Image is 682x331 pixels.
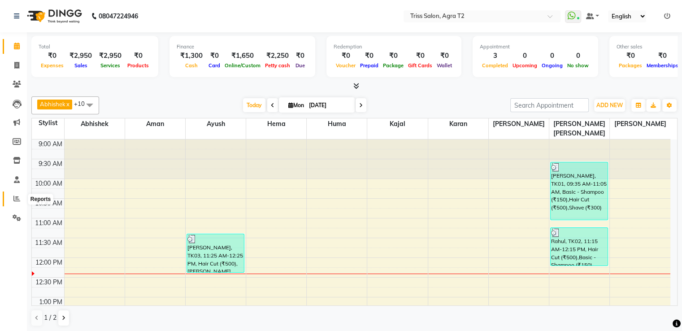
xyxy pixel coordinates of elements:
div: ₹2,250 [263,51,292,61]
div: ₹0 [125,51,151,61]
span: ADD NEW [596,102,623,109]
div: ₹2,950 [96,51,125,61]
span: Petty cash [263,62,292,69]
span: Voucher [334,62,358,69]
button: ADD NEW [594,99,625,112]
a: x [65,100,70,108]
span: Memberships [644,62,681,69]
span: Ongoing [539,62,565,69]
div: ₹1,300 [177,51,206,61]
div: [PERSON_NAME], TK03, 11:25 AM-12:25 PM, Hair Cut (₹500),[PERSON_NAME] Styling (₹350) [187,234,244,272]
img: logo [23,4,84,29]
div: Rahul, TK02, 11:15 AM-12:15 PM, Hair Cut (₹500),Basic - Shampoo (₹150) [551,228,608,266]
span: No show [565,62,591,69]
span: Mon [286,102,306,109]
span: Hema [246,118,306,130]
div: 10:00 AM [33,179,64,188]
span: Karan [428,118,488,130]
div: Stylist [32,118,64,128]
div: 12:00 PM [34,258,64,267]
div: 9:00 AM [37,139,64,149]
div: ₹0 [206,51,222,61]
div: Redemption [334,43,454,51]
div: Total [39,43,151,51]
div: ₹0 [617,51,644,61]
span: Abhishek [65,118,125,130]
span: Kajal [367,118,427,130]
div: ₹0 [358,51,381,61]
div: 11:00 AM [33,218,64,228]
div: ₹0 [644,51,681,61]
div: ₹0 [434,51,454,61]
span: Card [206,62,222,69]
span: Wallet [434,62,454,69]
div: 1:00 PM [37,297,64,307]
span: +10 [74,100,91,107]
div: 0 [565,51,591,61]
span: Products [125,62,151,69]
div: Appointment [480,43,591,51]
div: ₹2,950 [66,51,96,61]
span: Cash [183,62,200,69]
div: [PERSON_NAME], TK01, 09:35 AM-11:05 AM, Basic - Shampoo (₹150),Hair Cut (₹500),Shave (₹300) [551,162,608,220]
span: Aman [125,118,185,130]
div: 9:30 AM [37,159,64,169]
span: Packages [617,62,644,69]
div: 0 [539,51,565,61]
span: Huma [307,118,367,130]
span: Package [381,62,406,69]
input: 2025-09-01 [306,99,351,112]
div: ₹1,650 [222,51,263,61]
span: [PERSON_NAME] [610,118,670,130]
span: Ayush [186,118,246,130]
span: [PERSON_NAME] [489,118,549,130]
span: Due [293,62,307,69]
div: 3 [480,51,510,61]
input: Search Appointment [510,98,589,112]
span: Online/Custom [222,62,263,69]
span: Gift Cards [406,62,434,69]
div: 0 [510,51,539,61]
span: Services [98,62,122,69]
b: 08047224946 [99,4,138,29]
div: ₹0 [292,51,308,61]
div: Finance [177,43,308,51]
span: [PERSON_NAME] [PERSON_NAME] [549,118,609,139]
div: 12:30 PM [34,278,64,287]
span: Today [243,98,265,112]
div: ₹0 [334,51,358,61]
span: 1 / 2 [44,313,56,322]
span: Sales [72,62,90,69]
div: ₹0 [39,51,66,61]
span: Completed [480,62,510,69]
div: ₹0 [406,51,434,61]
span: Upcoming [510,62,539,69]
span: Expenses [39,62,66,69]
div: Reports [28,194,53,205]
span: Prepaid [358,62,381,69]
div: ₹0 [381,51,406,61]
div: 11:30 AM [33,238,64,248]
span: Abhishek [40,100,65,108]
